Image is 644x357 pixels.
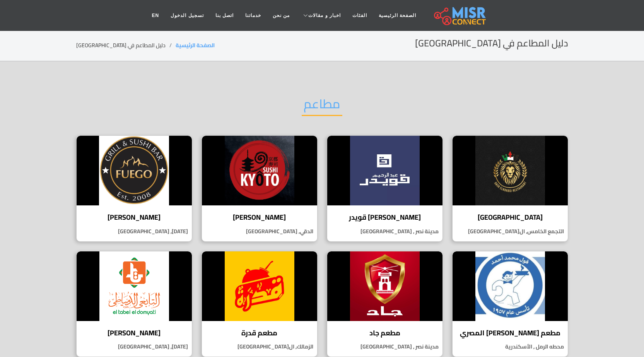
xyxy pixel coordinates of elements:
[202,343,317,351] p: الزمالك, ال[GEOGRAPHIC_DATA]
[302,96,342,116] h2: مطاعم
[453,343,568,351] p: محطه الرمل , الأسكندرية
[76,41,176,50] li: دليل المطاعم في [GEOGRAPHIC_DATA]
[327,136,442,205] img: عبد الرحيم قويدر
[210,8,239,23] a: اتصل بنا
[176,40,215,50] a: الصفحة الرئيسية
[453,227,568,236] p: التجمع الخامس, ال[GEOGRAPHIC_DATA]
[415,38,568,49] h2: دليل المطاعم في [GEOGRAPHIC_DATA]
[82,213,186,222] h4: [PERSON_NAME]
[72,135,197,242] a: فويجو سوشي [PERSON_NAME] [DATE], [GEOGRAPHIC_DATA]
[208,329,311,337] h4: مطعم قدرة
[202,251,317,321] img: مطعم قدرة
[82,329,186,337] h4: [PERSON_NAME]
[434,6,486,25] img: main.misr_connect
[239,8,267,23] a: خدماتنا
[308,12,341,19] span: اخبار و مقالات
[347,8,373,23] a: الفئات
[267,8,296,23] a: من نحن
[202,136,317,205] img: كيوتو سوشي
[296,8,347,23] a: اخبار و مقالات
[77,343,192,351] p: [DATE], [GEOGRAPHIC_DATA]
[448,135,573,242] a: قصر الكبابجي [GEOGRAPHIC_DATA] التجمع الخامس, ال[GEOGRAPHIC_DATA]
[322,135,448,242] a: عبد الرحيم قويدر [PERSON_NAME] قويدر مدينة نصر , [GEOGRAPHIC_DATA]
[77,227,192,236] p: [DATE], [GEOGRAPHIC_DATA]
[327,251,442,321] img: مطعم جاد
[458,213,562,222] h4: [GEOGRAPHIC_DATA]
[77,251,192,321] img: التابعي الدمياطي
[373,8,422,23] a: الصفحة الرئيسية
[202,227,317,236] p: الدقي, [GEOGRAPHIC_DATA]
[453,136,568,205] img: قصر الكبابجي
[333,213,437,222] h4: [PERSON_NAME] قويدر
[327,227,442,236] p: مدينة نصر , [GEOGRAPHIC_DATA]
[146,8,165,23] a: EN
[165,8,209,23] a: تسجيل الدخول
[77,136,192,205] img: فويجو سوشي
[453,251,568,321] img: مطعم محمد أحمد للأكل المصري
[327,343,442,351] p: مدينة نصر , [GEOGRAPHIC_DATA]
[197,135,322,242] a: كيوتو سوشي [PERSON_NAME] الدقي, [GEOGRAPHIC_DATA]
[458,329,562,337] h4: مطعم [PERSON_NAME] المصري
[208,213,311,222] h4: [PERSON_NAME]
[333,329,437,337] h4: مطعم جاد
